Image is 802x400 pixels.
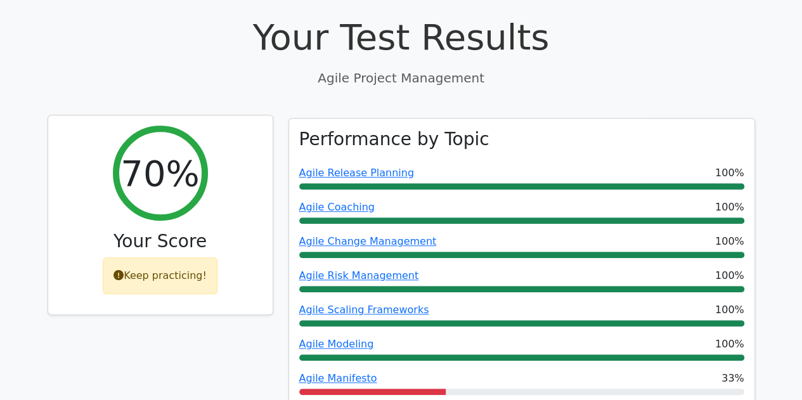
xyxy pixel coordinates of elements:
a: Agile Change Management [299,235,437,247]
span: 33% [721,371,744,386]
h3: Performance by Topic [299,129,489,150]
span: 100% [715,234,744,249]
a: Agile Coaching [299,201,375,213]
span: 100% [715,200,744,215]
p: Agile Project Management [48,68,755,87]
a: Agile Risk Management [299,269,419,281]
a: Agile Modeling [299,338,374,350]
span: 100% [715,268,744,283]
a: Agile Release Planning [299,167,414,179]
span: 100% [715,337,744,352]
a: Agile Scaling Frameworks [299,304,429,316]
h1: Your Test Results [48,16,755,58]
h3: Your Score [58,231,262,252]
span: 100% [715,302,744,318]
div: Keep practicing! [103,257,217,294]
span: 100% [715,165,744,181]
h2: 70% [120,152,199,195]
a: Agile Manifesto [299,372,377,384]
